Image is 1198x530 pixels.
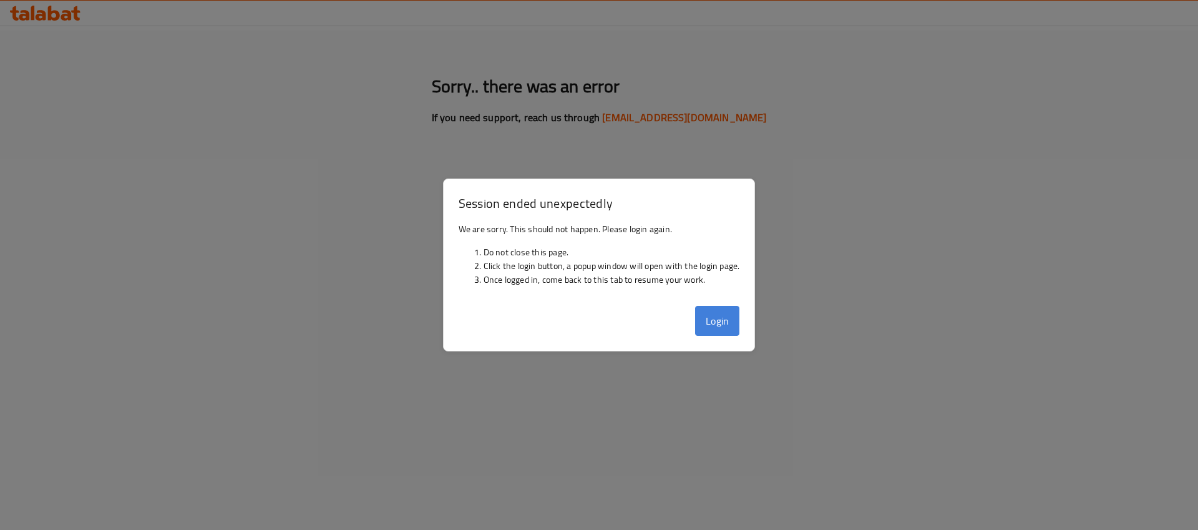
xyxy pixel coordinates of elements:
[484,259,740,273] li: Click the login button, a popup window will open with the login page.
[484,245,740,259] li: Do not close this page.
[695,306,740,336] button: Login
[444,217,755,301] div: We are sorry. This should not happen. Please login again.
[459,194,740,212] h3: Session ended unexpectedly
[484,273,740,287] li: Once logged in, come back to this tab to resume your work.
